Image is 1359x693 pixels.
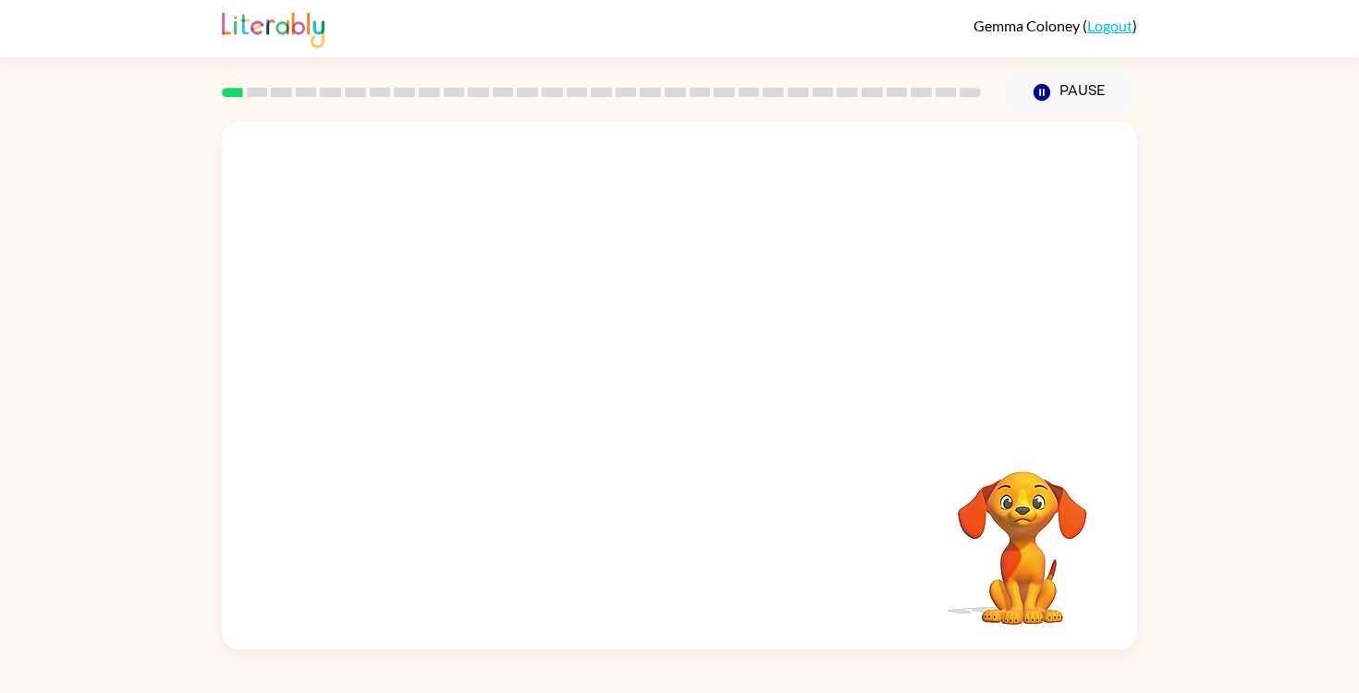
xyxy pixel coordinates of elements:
video: Your browser must support playing .mp4 files to use Literably. Please try using another browser. [930,443,1115,627]
span: Gemma Coloney [973,17,1083,34]
button: Pause [1003,71,1137,114]
a: Logout [1087,17,1132,34]
img: Literably [222,7,324,48]
div: ( ) [973,17,1137,34]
